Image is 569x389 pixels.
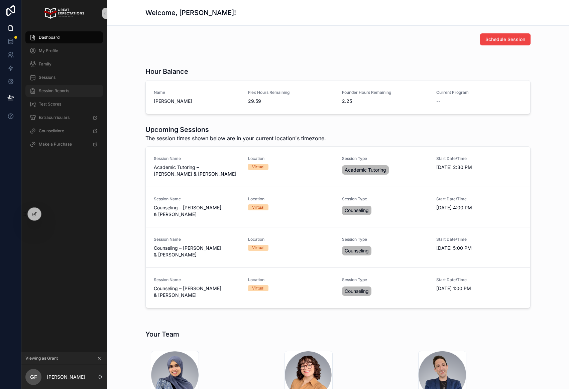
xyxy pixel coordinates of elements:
span: -- [436,98,440,105]
span: Academic Tutoring – [PERSON_NAME] & [PERSON_NAME] [154,164,240,177]
span: Founder Hours Remaining [342,90,428,95]
span: The session times shown below are in your current location's timezone. [145,134,326,142]
span: Session Type [342,237,428,242]
span: Session Reports [39,88,69,93]
a: My Profile [25,45,103,57]
span: Counseling [345,207,369,214]
span: Counseling [345,288,369,295]
span: [DATE] 1:00 PM [436,285,523,292]
span: [DATE] 4:00 PM [436,204,523,211]
span: Extracurriculars [39,115,70,120]
div: Virtual [252,285,264,291]
span: Current Program [436,90,523,95]
span: Counseling – [PERSON_NAME] & [PERSON_NAME] [154,204,240,218]
span: Academic Tutoring [345,167,386,173]
span: Location [248,277,334,282]
span: Dashboard [39,35,60,40]
a: Dashboard [25,31,103,43]
span: Session Type [342,196,428,202]
span: Start Date/Time [436,156,523,161]
a: CounselMore [25,125,103,137]
span: CounselMore [39,128,64,134]
span: GF [30,373,37,381]
span: Session Type [342,277,428,282]
span: Schedule Session [485,36,525,43]
h1: Hour Balance [145,67,188,76]
span: Session Name [154,277,240,282]
button: Schedule Session [480,33,531,45]
span: Family [39,61,51,67]
span: 2.25 [342,98,428,105]
span: [DATE] 2:30 PM [436,164,523,171]
span: [PERSON_NAME] [154,98,240,105]
span: Sessions [39,75,55,80]
span: Name [154,90,240,95]
a: Session Reports [25,85,103,97]
span: Session Type [342,156,428,161]
span: Start Date/Time [436,196,523,202]
h1: Upcoming Sessions [145,125,326,134]
span: Counseling – [PERSON_NAME] & [PERSON_NAME] [154,245,240,258]
h1: Welcome, [PERSON_NAME]! [145,8,236,17]
a: Family [25,58,103,70]
span: Test Scores [39,102,61,107]
p: [PERSON_NAME] [47,374,85,380]
span: Session Name [154,156,240,161]
span: Counseling – [PERSON_NAME] & [PERSON_NAME] [154,285,240,299]
span: Location [248,196,334,202]
span: Start Date/Time [436,237,523,242]
img: App logo [44,8,84,19]
span: Session Name [154,237,240,242]
h1: Your Team [145,330,179,339]
a: Make a Purchase [25,138,103,150]
span: Location [248,156,334,161]
a: Test Scores [25,98,103,110]
span: Location [248,237,334,242]
span: Make a Purchase [39,142,72,147]
div: Virtual [252,164,264,170]
span: Session Name [154,196,240,202]
span: [DATE] 5:00 PM [436,245,523,251]
div: Virtual [252,204,264,210]
span: My Profile [39,48,58,53]
a: Extracurriculars [25,112,103,124]
a: Sessions [25,71,103,83]
span: Counseling [345,247,369,254]
span: Viewing as Grant [25,356,58,361]
span: Flex Hours Remaining [248,90,334,95]
span: 29.59 [248,98,334,105]
div: scrollable content [21,27,107,159]
div: Virtual [252,245,264,251]
span: Start Date/Time [436,277,523,282]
